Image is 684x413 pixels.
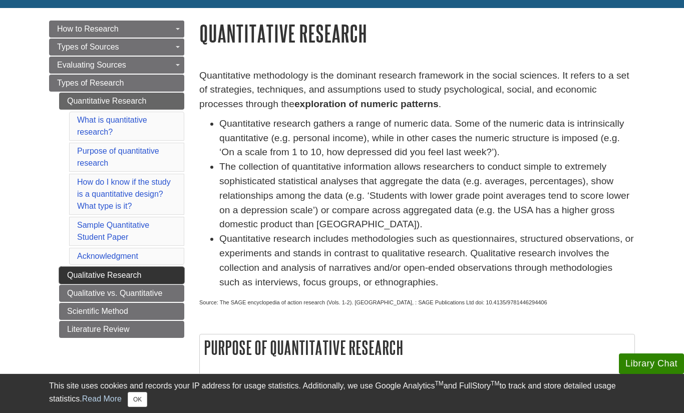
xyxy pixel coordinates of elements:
sup: TM [435,380,443,387]
span: Evaluating Sources [57,61,126,69]
a: How do I know if the study is a quantitative design? What type is it? [77,178,171,210]
li: The collection of quantitative information allows researchers to conduct simple to extremely soph... [219,160,635,232]
a: Acknowledgment [77,252,138,260]
a: Evaluating Sources [49,57,184,74]
span: Types of Research [57,79,124,87]
li: Quantitative research includes methodologies such as questionnaires, structured observations, or ... [219,232,635,289]
sup: TM [491,380,499,387]
a: Sample Quantitative Student Paper [77,221,149,241]
a: Read More [82,394,122,403]
p: Quantitative methodology is the dominant research framework in the social sciences. It refers to ... [199,69,635,112]
a: Scientific Method [59,303,184,320]
button: Close [128,392,147,407]
a: Qualitative Research [59,267,184,284]
strong: exploration of numeric patterns [294,99,439,109]
h1: Quantitative Research [199,21,635,46]
span: Source: The SAGE encyclopedia of action research (Vols. 1-2). [GEOGRAPHIC_DATA], : SAGE Publicati... [199,299,547,305]
a: Purpose of quantitative research [77,147,159,167]
span: Types of Sources [57,43,119,51]
a: Types of Sources [49,39,184,56]
button: Library Chat [619,353,684,374]
a: What is quantitative research? [77,116,147,136]
a: How to Research [49,21,184,38]
a: Literature Review [59,321,184,338]
h2: Purpose of quantitative research [200,334,634,361]
a: Quantitative Research [59,93,184,110]
div: This site uses cookies and records your IP address for usage statistics. Additionally, we use Goo... [49,380,635,407]
span: How to Research [57,25,119,33]
li: Quantitative research gathers a range of numeric data. Some of the numeric data is intrinsically ... [219,117,635,160]
div: Guide Page Menu [49,21,184,338]
a: Types of Research [49,75,184,92]
a: Qualitative vs. Quantitative [59,285,184,302]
